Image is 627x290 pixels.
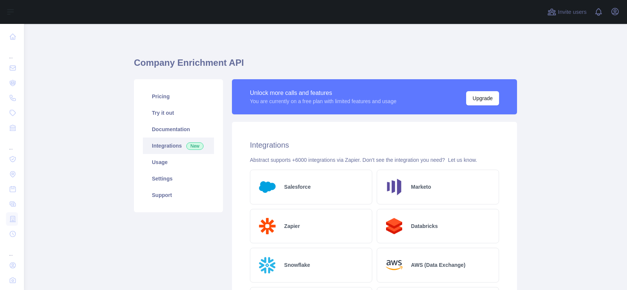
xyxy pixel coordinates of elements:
[411,222,438,230] h2: Databricks
[256,254,278,276] img: Logo
[143,121,214,138] a: Documentation
[256,215,278,237] img: Logo
[143,154,214,170] a: Usage
[143,105,214,121] a: Try it out
[558,8,587,16] span: Invite users
[284,183,311,191] h2: Salesforce
[6,242,18,257] div: ...
[250,98,397,105] div: You are currently on a free plan with limited features and usage
[284,222,300,230] h2: Zapier
[383,176,405,198] img: Logo
[546,6,588,18] button: Invite users
[134,57,517,75] h1: Company Enrichment API
[383,254,405,276] img: Logo
[6,136,18,151] div: ...
[383,215,405,237] img: Logo
[143,138,214,154] a: Integrations New
[143,187,214,203] a: Support
[284,261,310,269] h2: Snowflake
[466,91,499,105] button: Upgrade
[256,176,278,198] img: Logo
[250,156,499,164] div: Abstract supports +6000 integrations via Zapier. Don't see the integration you need?
[143,170,214,187] a: Settings
[6,45,18,60] div: ...
[411,183,431,191] h2: Marketo
[143,88,214,105] a: Pricing
[448,157,477,163] a: Let us know.
[186,142,204,150] span: New
[411,261,465,269] h2: AWS (Data Exchange)
[250,89,397,98] div: Unlock more calls and features
[250,140,499,150] h2: Integrations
